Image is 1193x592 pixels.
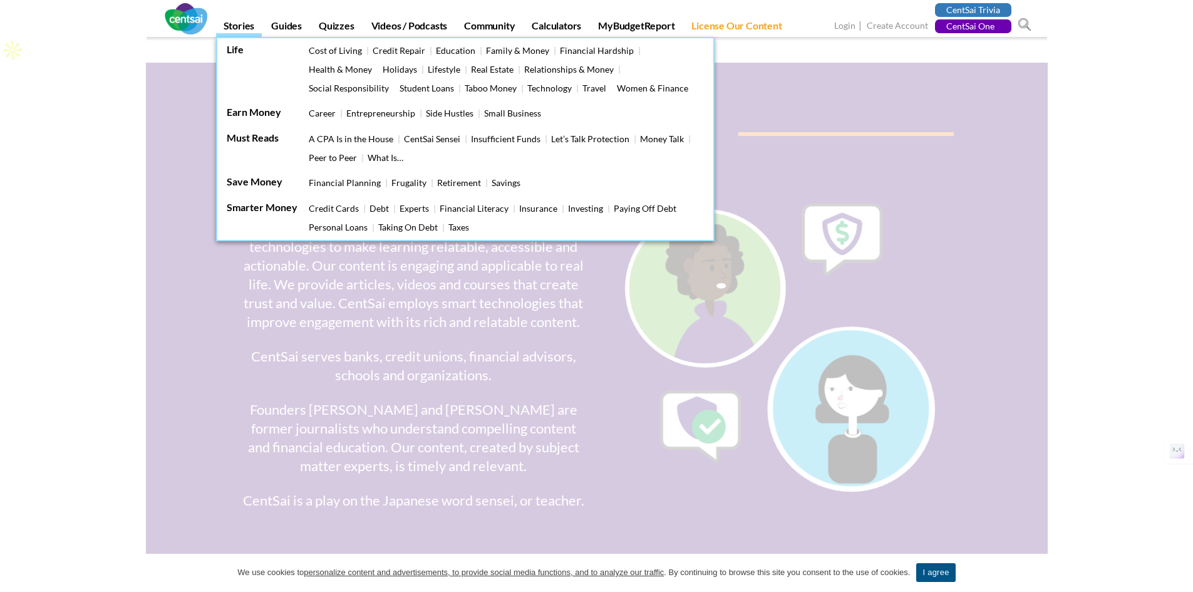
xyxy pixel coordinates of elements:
[309,203,359,214] a: Credit Cards
[227,175,282,187] a: Save Money
[309,133,393,144] a: A CPA Is in the House
[916,563,955,582] a: I agree
[684,19,789,37] a: License Our Content
[309,108,336,118] a: Career
[492,177,520,188] a: Savings
[640,133,684,144] a: Money Talk
[484,108,541,118] a: Small Business
[237,566,910,579] span: We use cookies to . By continuing to browse this site you consent to the use of cookies.
[378,222,438,232] a: Taking On Debt
[368,152,403,163] a: What Is…
[216,19,262,37] a: Stories
[437,177,481,188] a: Retirement
[227,43,244,55] a: Life
[391,177,426,188] a: Frugality
[834,20,855,33] a: Login
[346,108,415,118] a: Entrepreneurship
[471,64,514,75] a: Real Estate
[935,3,1011,17] a: CentSai Trivia
[524,64,614,75] a: Relationships & Money
[309,45,362,56] a: Cost of Living
[400,203,429,214] a: Experts
[309,83,389,93] a: Social Responsibility
[264,19,309,37] a: Guides
[582,83,606,93] a: Travel
[364,19,455,37] a: Videos / Podcasts
[311,19,362,37] a: Quizzes
[448,222,469,232] a: Taxes
[471,133,540,144] a: Insufficient Funds
[457,19,522,37] a: Community
[560,45,634,56] a: Financial Hardship
[369,203,389,214] a: Debt
[227,201,297,213] a: Smarter Money
[568,203,603,214] a: Investing
[309,152,357,163] a: Peer to Peer
[486,45,549,56] a: Family & Money
[309,222,368,232] a: Personal Loans
[519,203,557,214] a: Insurance
[309,177,381,188] a: Financial Planning
[857,19,865,33] span: |
[935,19,1011,33] a: CentSai One
[227,132,279,143] a: Must Reads
[440,203,509,214] a: Financial Literacy
[527,83,572,93] a: Technology
[304,568,664,577] u: personalize content and advertisements, to provide social media functions, and to analyze our tra...
[400,83,454,93] a: Student Loans
[436,45,475,56] a: Education
[404,133,460,144] a: CentSai Sensei
[383,64,417,75] a: Holidays
[617,83,688,93] a: Women & Finance
[426,108,473,118] a: Side Hustles
[867,20,928,33] a: Create Account
[524,19,589,37] a: Calculators
[465,83,517,93] a: Taboo Money
[428,64,460,75] a: Lifestyle
[591,19,682,37] a: MyBudgetReport
[165,3,207,34] img: CentSai
[309,64,372,75] a: Health & Money
[614,203,676,214] a: Paying Off Debt
[551,133,629,144] a: Let’s Talk Protection
[227,106,281,118] a: Earn Money
[373,45,425,56] a: Credit Repair
[1171,566,1184,579] a: I agree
